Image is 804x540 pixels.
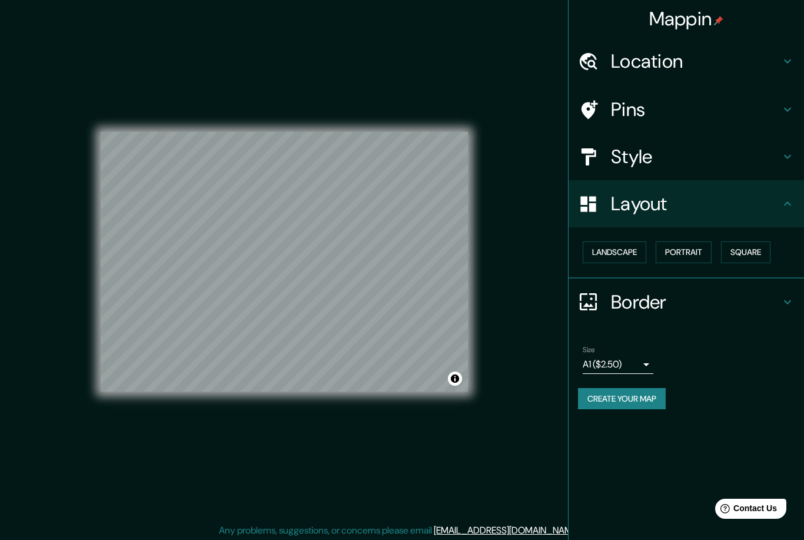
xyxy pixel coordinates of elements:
[699,494,791,527] iframe: Help widget launcher
[569,86,804,133] div: Pins
[569,38,804,85] div: Location
[611,98,780,121] h4: Pins
[101,132,468,392] canvas: Map
[569,180,804,227] div: Layout
[569,133,804,180] div: Style
[611,192,780,216] h4: Layout
[448,372,462,386] button: Toggle attribution
[583,241,646,263] button: Landscape
[434,524,579,536] a: [EMAIL_ADDRESS][DOMAIN_NAME]
[578,388,666,410] button: Create your map
[583,344,595,355] label: Size
[649,7,724,31] h4: Mappin
[611,49,780,73] h4: Location
[714,16,723,25] img: pin-icon.png
[656,241,712,263] button: Portrait
[721,241,770,263] button: Square
[219,524,581,538] p: Any problems, suggestions, or concerns please email .
[583,355,653,374] div: A1 ($2.50)
[611,145,780,168] h4: Style
[611,290,780,314] h4: Border
[569,279,804,326] div: Border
